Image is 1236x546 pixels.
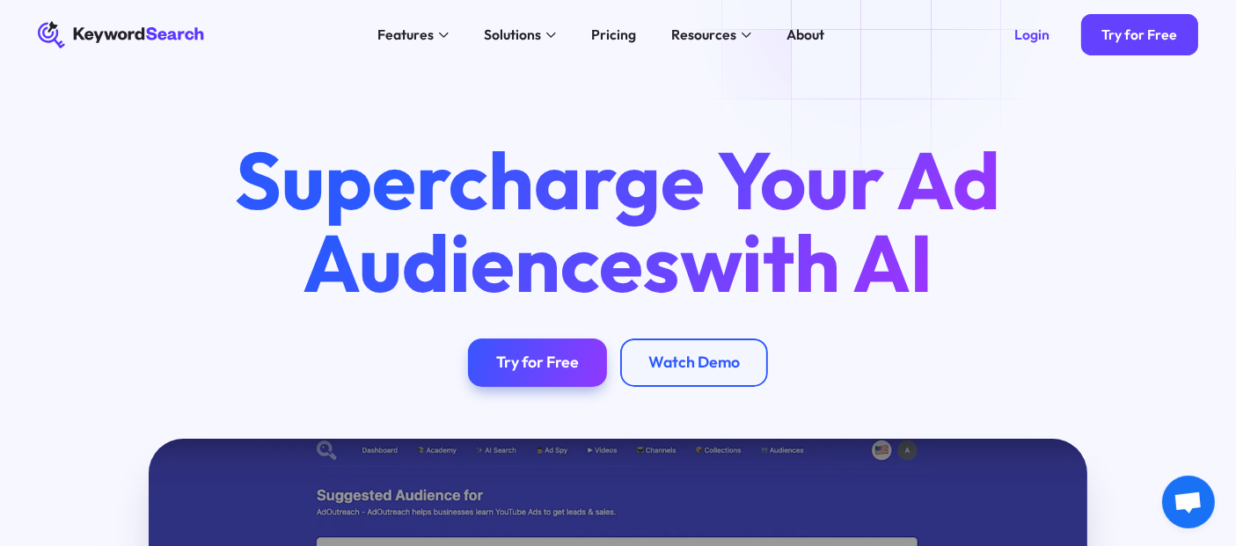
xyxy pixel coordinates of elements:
[671,25,736,46] div: Resources
[776,21,835,49] a: About
[1081,14,1198,55] a: Try for Free
[1102,26,1178,44] div: Try for Free
[581,21,647,49] a: Pricing
[496,353,579,372] div: Try for Free
[648,353,740,372] div: Watch Demo
[484,25,541,46] div: Solutions
[680,212,933,313] span: with AI
[591,25,636,46] div: Pricing
[994,14,1071,55] a: Login
[468,339,606,387] a: Try for Free
[201,139,1035,303] h1: Supercharge Your Ad Audiences
[786,25,824,46] div: About
[1014,26,1050,44] div: Login
[1162,476,1215,528] a: Open chat
[377,25,434,46] div: Features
